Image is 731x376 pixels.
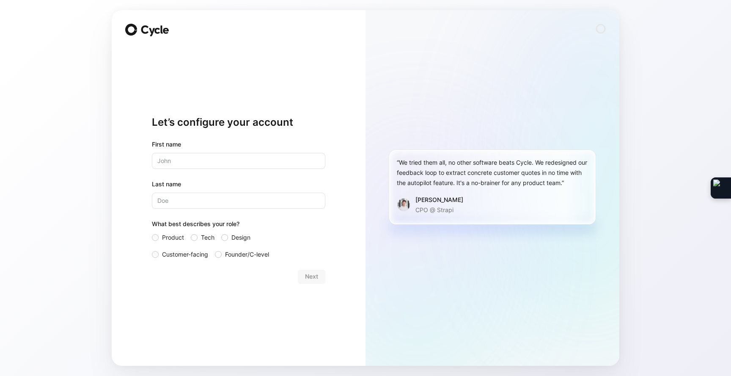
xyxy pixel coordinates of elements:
[152,193,325,209] input: Doe
[152,219,325,232] div: What best describes your role?
[225,249,269,260] span: Founder/C-level
[152,179,325,189] label: Last name
[152,139,325,149] div: First name
[152,153,325,169] input: John
[397,158,588,188] div: “We tried them all, no other software beats Cycle. We redesigned our feedback loop to extract con...
[415,205,463,215] p: CPO @ Strapi
[713,180,728,196] img: Extension Icon
[152,116,325,129] h1: Let’s configure your account
[201,232,214,243] span: Tech
[415,195,463,205] div: [PERSON_NAME]
[231,232,250,243] span: Design
[162,249,208,260] span: Customer-facing
[162,232,184,243] span: Product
